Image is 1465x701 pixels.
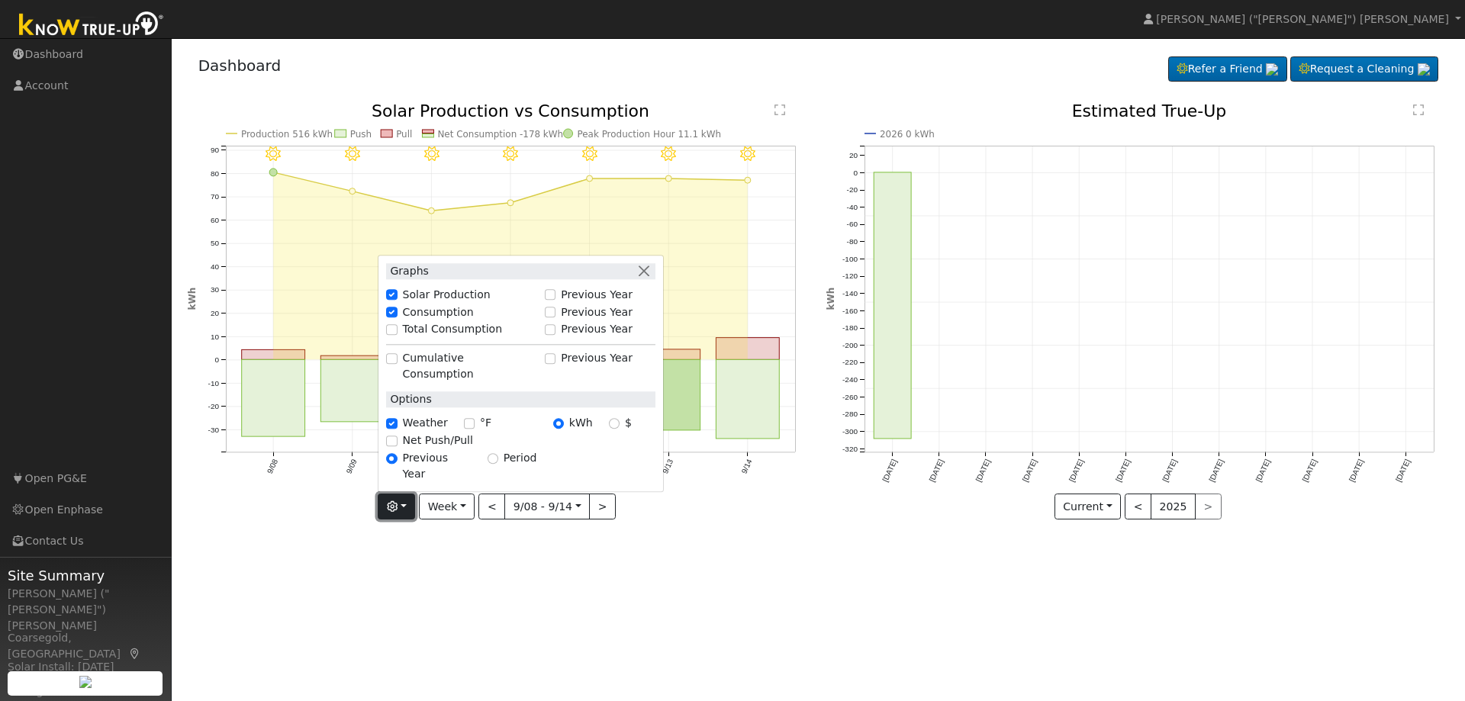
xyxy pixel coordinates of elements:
[8,565,163,586] span: Site Summary
[210,240,219,248] text: 50
[1151,494,1196,519] button: 2025
[403,322,503,338] label: Total Consumption
[582,146,597,162] i: 9/12 - Clear
[561,304,633,320] label: Previous Year
[8,671,163,687] div: System Size: 16.40 kW
[853,169,858,177] text: 0
[208,403,219,411] text: -20
[478,494,505,519] button: <
[320,360,384,423] rect: onclick=""
[403,416,448,432] label: Weather
[1054,494,1122,519] button: Current
[403,433,473,449] label: Net Push/Pull
[1021,458,1038,483] text: [DATE]
[386,436,397,446] input: Net Push/Pull
[842,427,858,436] text: -300
[847,237,858,246] text: -80
[210,262,219,271] text: 40
[637,349,700,360] rect: onclick=""
[842,255,858,263] text: -100
[637,360,700,431] rect: onclick=""
[665,175,671,182] circle: onclick=""
[661,458,675,475] text: 9/13
[396,129,412,140] text: Pull
[561,287,633,303] label: Previous Year
[386,307,397,317] input: Consumption
[403,287,491,303] label: Solar Production
[847,203,858,211] text: -40
[266,146,281,162] i: 9/08 - Clear
[386,353,397,364] input: Cumulative Consumption
[187,288,198,310] text: kWh
[320,356,384,360] rect: onclick=""
[386,453,397,464] input: Previous Year
[504,494,590,519] button: 9/08 - 9/14
[545,353,555,364] input: Previous Year
[1254,458,1272,483] text: [DATE]
[842,289,858,297] text: -140
[874,172,911,439] rect: onclick=""
[349,188,355,195] circle: onclick=""
[128,648,142,660] a: Map
[661,146,676,162] i: 9/13 - Clear
[344,458,358,475] text: 9/09
[974,458,992,483] text: [DATE]
[428,208,434,214] circle: onclick=""
[480,416,491,432] label: °F
[403,304,474,320] label: Consumption
[609,418,620,429] input: $
[208,379,219,387] text: -10
[349,129,371,140] text: Push
[386,418,397,429] input: Weather
[842,393,858,401] text: -260
[589,494,616,519] button: >
[847,185,858,194] text: -20
[198,56,282,75] a: Dashboard
[1290,56,1438,82] a: Request a Cleaning
[11,8,172,43] img: Know True-Up
[1208,458,1225,483] text: [DATE]
[849,151,858,159] text: 20
[842,410,858,419] text: -280
[740,146,755,162] i: 9/14 - Clear
[842,375,858,384] text: -240
[241,360,304,437] rect: onclick=""
[266,458,279,475] text: 9/08
[214,355,219,364] text: 0
[210,169,219,178] text: 80
[372,101,649,121] text: Solar Production vs Consumption
[716,338,779,360] rect: onclick=""
[842,307,858,315] text: -160
[241,129,333,140] text: Production 516 kWh
[1072,101,1227,121] text: Estimated True-Up
[545,290,555,301] input: Previous Year
[503,146,518,162] i: 9/11 - MostlyClear
[210,146,219,154] text: 90
[488,453,498,464] input: Period
[577,129,721,140] text: Peak Production Hour 11.1 kWh
[386,324,397,335] input: Total Consumption
[403,450,472,482] label: Previous Year
[1168,56,1287,82] a: Refer a Friend
[79,676,92,688] img: retrieve
[745,177,751,183] circle: onclick=""
[842,324,858,333] text: -180
[545,307,555,317] input: Previous Year
[842,359,858,367] text: -220
[881,458,898,483] text: [DATE]
[842,272,858,281] text: -120
[1418,63,1430,76] img: retrieve
[210,193,219,201] text: 70
[1301,458,1318,483] text: [DATE]
[774,104,785,116] text: 
[507,200,514,206] circle: onclick=""
[210,333,219,341] text: 10
[928,458,945,483] text: [DATE]
[1394,458,1412,483] text: [DATE]
[208,426,219,434] text: -30
[716,360,779,439] rect: onclick=""
[8,586,163,634] div: [PERSON_NAME] ("[PERSON_NAME]") [PERSON_NAME]
[553,418,564,429] input: kWh
[545,324,555,335] input: Previous Year
[625,416,632,432] label: $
